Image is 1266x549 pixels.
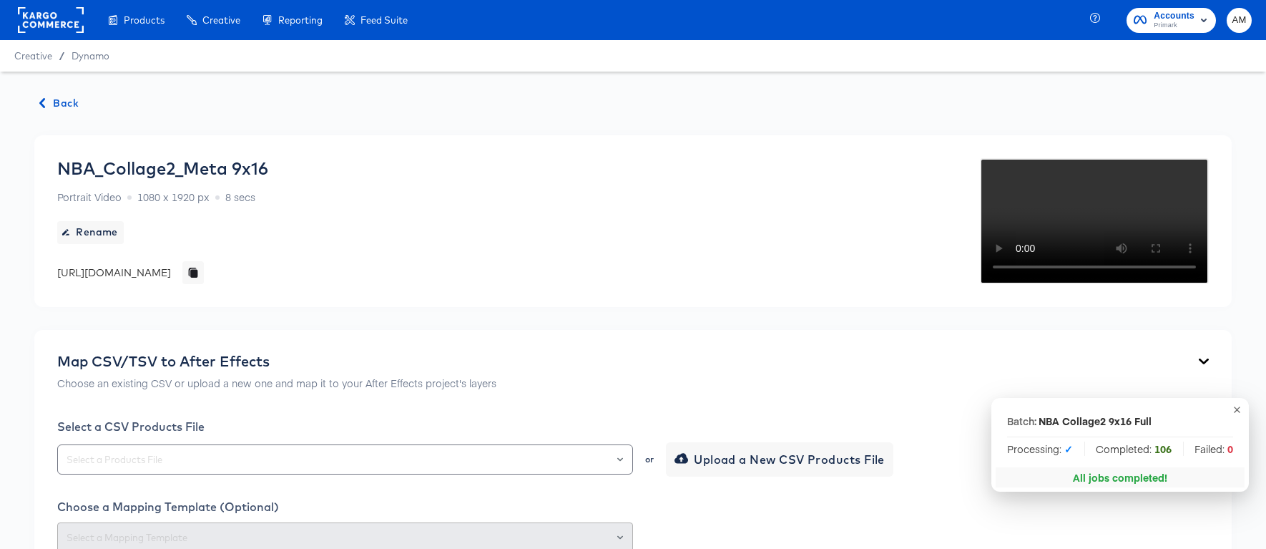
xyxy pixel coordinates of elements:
[124,14,165,26] span: Products
[14,50,52,62] span: Creative
[1064,442,1073,456] strong: ✓
[225,190,255,204] span: 8 secs
[1007,414,1036,428] p: Batch:
[34,94,84,112] button: Back
[1227,8,1252,33] button: AM
[360,14,408,26] span: Feed Suite
[1154,9,1194,24] span: Accounts
[40,94,79,112] span: Back
[64,452,627,468] input: Select a Products File
[57,376,496,390] p: Choose an existing CSV or upload a new one and map it to your After Effects project's layers
[137,190,210,204] span: 1080 x 1920 px
[57,221,124,244] button: Rename
[57,353,496,370] div: Map CSV/TSV to After Effects
[57,266,171,280] div: [URL][DOMAIN_NAME]
[1227,442,1233,456] strong: 0
[666,442,893,477] button: Upload a New CSV Products File
[1127,8,1216,33] button: AccountsPrimark
[1073,470,1167,485] div: All jobs completed!
[64,530,627,546] input: Select a Mapping Template
[52,50,72,62] span: /
[1194,442,1233,456] span: Failed:
[617,450,623,470] button: Open
[1232,12,1246,29] span: AM
[57,190,122,204] span: Portrait Video
[278,14,323,26] span: Reporting
[1154,20,1194,31] span: Primark
[57,419,1209,434] div: Select a CSV Products File
[1096,442,1172,456] span: Completed:
[72,50,109,62] a: Dynamo
[644,455,655,464] div: or
[980,158,1209,284] video: Your browser does not support the video tag.
[677,450,885,470] span: Upload a New CSV Products File
[202,14,240,26] span: Creative
[1039,414,1152,428] div: NBA Collage2 9x16 Full
[63,223,118,241] span: Rename
[57,500,1209,514] div: Choose a Mapping Template (Optional)
[1154,442,1172,456] strong: 106
[1007,442,1073,456] span: Processing:
[57,158,268,178] div: NBA_Collage2_Meta 9x16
